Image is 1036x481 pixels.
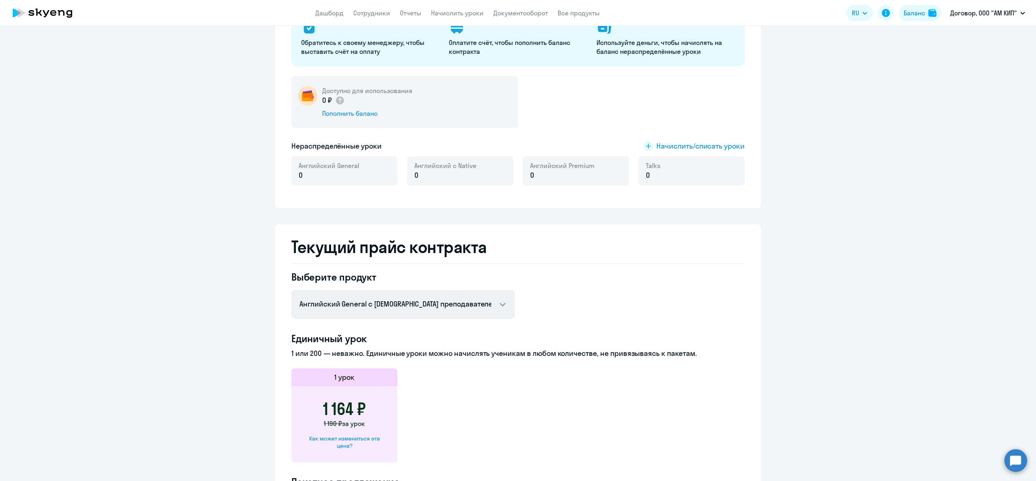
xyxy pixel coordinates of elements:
[291,141,382,151] h5: Нераспределённые уроки
[291,270,515,283] h4: Выберите продукт
[899,5,941,21] button: Балансbalance
[323,399,366,419] h3: 1 164 ₽
[950,8,1017,18] p: Договор, ООО "АМ КИП"
[449,38,587,56] p: Оплатите счёт, чтобы пополнить баланс контракта
[322,86,412,95] h5: Доступно для использования
[558,9,600,17] a: Все продукты
[656,141,745,151] span: Начислить/списать уроки
[646,161,660,170] span: Talks
[301,38,439,56] p: Обратитесь к своему менеджеру, чтобы выставить счёт на оплату
[353,9,390,17] a: Сотрудники
[493,9,548,17] a: Документооборот
[946,3,1029,23] button: Договор, ООО "АМ КИП"
[530,170,534,181] span: 0
[400,9,421,17] a: Отчеты
[291,332,745,345] h4: Единичный урок
[298,86,317,106] img: wallet-circle.png
[530,161,594,170] span: Английский Premium
[414,170,418,181] span: 0
[304,435,384,449] div: Как может измениться эта цена?
[299,161,359,170] span: Английский General
[852,8,859,18] span: RU
[324,419,342,428] span: 1 190 ₽
[342,419,365,428] span: за урок
[928,9,936,17] img: balance
[431,9,484,17] a: Начислить уроки
[291,237,745,257] h2: Текущий прайс контракта
[646,170,650,181] span: 0
[322,109,412,118] div: Пополнить баланс
[315,9,344,17] a: Дашборд
[299,170,303,181] span: 0
[322,95,345,106] p: 0 ₽
[334,372,355,383] h5: 1 урок
[597,38,735,56] p: Используйте деньги, чтобы начислять на баланс нераспределённые уроки
[291,348,745,359] p: 1 или 200 — неважно. Единичные уроки можно начислять ученикам в любом количестве, не привязываясь...
[414,161,476,170] span: Английский с Native
[846,5,873,21] button: RU
[904,8,925,18] div: Баланс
